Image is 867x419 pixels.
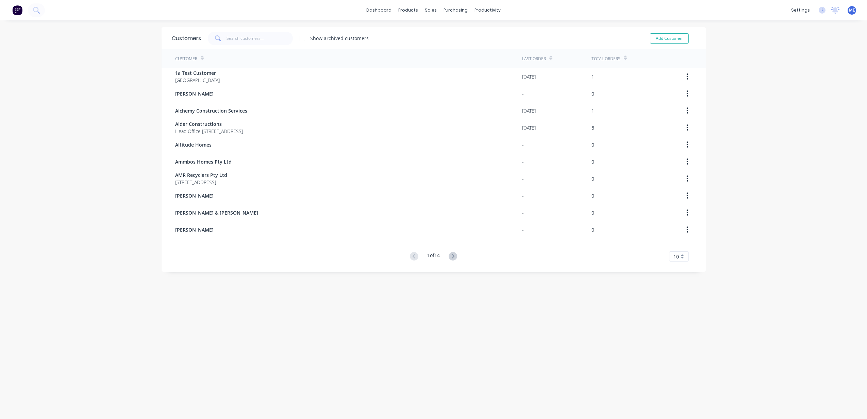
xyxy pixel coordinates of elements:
span: 1a Test Customer [175,69,220,77]
div: - [522,90,524,97]
div: - [522,175,524,182]
input: Search customers... [227,32,293,45]
span: [PERSON_NAME] & [PERSON_NAME] [175,209,258,216]
div: 0 [591,192,594,199]
div: [DATE] [522,73,536,80]
div: Total Orders [591,56,620,62]
div: 1 [591,107,594,114]
div: 0 [591,209,594,216]
div: 0 [591,141,594,148]
div: Show archived customers [310,35,369,42]
span: [PERSON_NAME] [175,226,214,233]
div: 8 [591,124,594,131]
button: Add Customer [650,33,689,44]
div: 0 [591,175,594,182]
span: Altitude Homes [175,141,212,148]
div: - [522,141,524,148]
span: Head Office [STREET_ADDRESS] [175,128,243,135]
div: Customers [172,34,201,43]
div: productivity [471,5,504,15]
span: 10 [673,253,679,260]
span: Alder Constructions [175,120,243,128]
a: dashboard [363,5,395,15]
div: settings [788,5,813,15]
div: 0 [591,90,594,97]
div: Customer [175,56,197,62]
div: - [522,192,524,199]
span: Alchemy Construction Services [175,107,247,114]
span: [STREET_ADDRESS] [175,179,227,186]
div: - [522,158,524,165]
img: Factory [12,5,22,15]
div: sales [421,5,440,15]
span: [GEOGRAPHIC_DATA] [175,77,220,84]
div: 0 [591,226,594,233]
span: [PERSON_NAME] [175,192,214,199]
div: - [522,209,524,216]
span: Ammbos Homes Pty Ltd [175,158,232,165]
div: products [395,5,421,15]
div: Last Order [522,56,546,62]
div: [DATE] [522,124,536,131]
div: [DATE] [522,107,536,114]
span: AMR Recyclers Pty Ltd [175,171,227,179]
div: - [522,226,524,233]
div: 0 [591,158,594,165]
div: purchasing [440,5,471,15]
div: 1 [591,73,594,80]
span: [PERSON_NAME] [175,90,214,97]
span: ME [849,7,855,13]
div: 1 of 14 [427,252,440,262]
